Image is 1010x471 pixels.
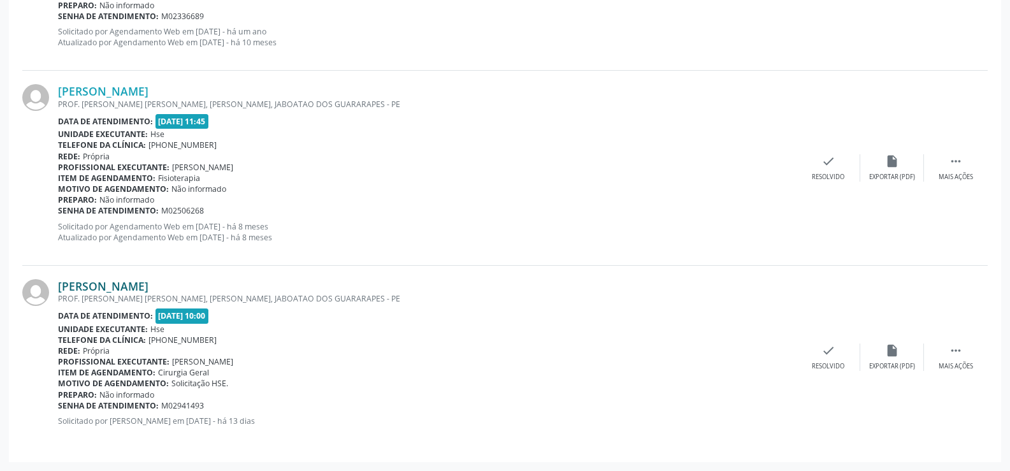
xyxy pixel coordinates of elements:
div: Mais ações [939,173,973,182]
span: Não informado [99,389,154,400]
b: Rede: [58,345,80,356]
a: [PERSON_NAME] [58,279,148,293]
span: Hse [150,324,164,335]
span: M02336689 [161,11,204,22]
span: Solicitação HSE. [171,378,228,389]
p: Solicitado por Agendamento Web em [DATE] - há um ano Atualizado por Agendamento Web em [DATE] - h... [58,26,797,48]
i:  [949,344,963,358]
b: Preparo: [58,389,97,400]
span: Não informado [171,184,226,194]
b: Rede: [58,151,80,162]
b: Item de agendamento: [58,173,155,184]
b: Motivo de agendamento: [58,378,169,389]
b: Telefone da clínica: [58,335,146,345]
b: Telefone da clínica: [58,140,146,150]
b: Profissional executante: [58,162,170,173]
b: Data de atendimento: [58,310,153,321]
div: PROF. [PERSON_NAME] [PERSON_NAME], [PERSON_NAME], JABOATAO DOS GUARARAPES - PE [58,293,797,304]
b: Senha de atendimento: [58,400,159,411]
span: Fisioterapia [158,173,200,184]
b: Unidade executante: [58,129,148,140]
span: Não informado [99,194,154,205]
b: Preparo: [58,194,97,205]
span: Própria [83,151,110,162]
span: [DATE] 11:45 [155,114,209,129]
span: M02506268 [161,205,204,216]
div: Resolvido [812,173,844,182]
span: Cirurgia Geral [158,367,209,378]
b: Item de agendamento: [58,367,155,378]
b: Profissional executante: [58,356,170,367]
span: Própria [83,345,110,356]
b: Data de atendimento: [58,116,153,127]
span: Hse [150,129,164,140]
b: Senha de atendimento: [58,11,159,22]
b: Motivo de agendamento: [58,184,169,194]
span: [PHONE_NUMBER] [148,335,217,345]
i: insert_drive_file [885,344,899,358]
i: check [821,344,835,358]
b: Unidade executante: [58,324,148,335]
span: [PERSON_NAME] [172,162,233,173]
div: Resolvido [812,362,844,371]
div: PROF. [PERSON_NAME] [PERSON_NAME], [PERSON_NAME], JABOATAO DOS GUARARAPES - PE [58,99,797,110]
i:  [949,154,963,168]
span: [PERSON_NAME] [172,356,233,367]
i: check [821,154,835,168]
p: Solicitado por [PERSON_NAME] em [DATE] - há 13 dias [58,416,797,426]
i: insert_drive_file [885,154,899,168]
div: Exportar (PDF) [869,173,915,182]
b: Senha de atendimento: [58,205,159,216]
span: [PHONE_NUMBER] [148,140,217,150]
span: [DATE] 10:00 [155,308,209,323]
div: Exportar (PDF) [869,362,915,371]
img: img [22,279,49,306]
a: [PERSON_NAME] [58,84,148,98]
div: Mais ações [939,362,973,371]
p: Solicitado por Agendamento Web em [DATE] - há 8 meses Atualizado por Agendamento Web em [DATE] - ... [58,221,797,243]
span: M02941493 [161,400,204,411]
img: img [22,84,49,111]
